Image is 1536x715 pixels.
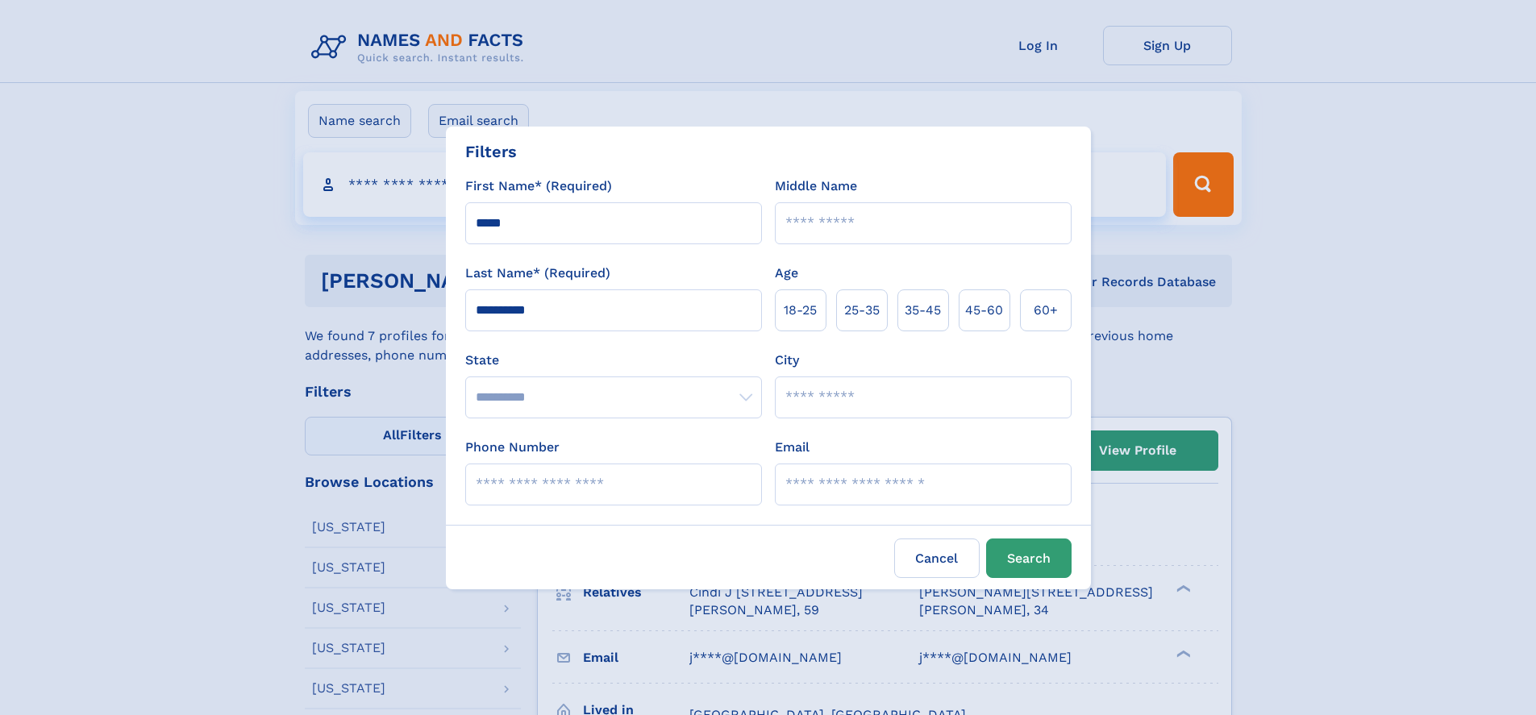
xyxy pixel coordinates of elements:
label: State [465,351,762,370]
span: 25‑35 [844,301,880,320]
label: Phone Number [465,438,560,457]
label: Cancel [894,538,980,578]
label: Email [775,438,810,457]
label: Last Name* (Required) [465,264,610,283]
div: Filters [465,139,517,164]
span: 60+ [1034,301,1058,320]
span: 45‑60 [965,301,1003,320]
label: Middle Name [775,177,857,196]
label: City [775,351,799,370]
button: Search [986,538,1072,578]
span: 35‑45 [905,301,941,320]
label: First Name* (Required) [465,177,612,196]
label: Age [775,264,798,283]
span: 18‑25 [784,301,817,320]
